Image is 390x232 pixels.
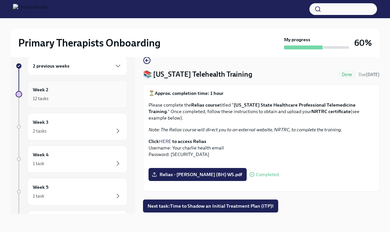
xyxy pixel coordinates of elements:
[358,71,380,78] span: August 18th, 2025 10:00
[172,138,206,144] strong: to access Relias
[284,36,310,43] strong: My progress
[33,193,44,199] div: 1 task
[13,4,47,14] img: CharlieHealth
[27,57,127,75] div: 2 previous weeks
[33,184,48,191] h6: Week 5
[149,102,356,114] strong: [US_STATE] State Healthcare Professional Telemedicine Training
[311,109,351,114] strong: NRTRC certificate
[33,86,48,93] h6: Week 2
[155,90,224,96] strong: Approx. completion time: 1 hour
[153,171,242,178] span: Relias - [PERSON_NAME] (BH) WS.pdf
[16,146,127,173] a: Week 41 task
[338,72,356,77] span: Done
[149,127,342,133] em: Note: The Relias course will direct you to an external website, NRTRC, to complete the training.
[143,70,252,79] h4: 📚 [US_STATE] Telehealth Training
[149,138,374,158] p: Username: Your charlie health email Password: [SECURITY_DATA]
[354,37,372,49] h3: 60%
[33,151,49,158] h6: Week 4
[149,138,159,144] strong: Click
[16,113,127,140] a: Week 32 tasks
[149,168,247,181] label: Relias - [PERSON_NAME] (BH) WS.pdf
[358,72,380,77] span: Due
[256,172,279,177] span: Completed
[149,90,374,97] p: ⏳
[33,128,46,134] div: 2 tasks
[18,36,161,49] h2: Primary Therapists Onboarding
[159,138,171,144] a: HERE
[33,160,44,167] div: 1 task
[191,102,220,108] strong: Relias course
[33,95,48,102] div: 12 tasks
[148,203,274,209] span: Next task : Time to Shadow an Initial Treatment Plan (ITP)!
[366,72,380,77] strong: [DATE]
[16,81,127,108] a: Week 212 tasks
[143,200,278,213] button: Next task:Time to Shadow an Initial Treatment Plan (ITP)!
[33,62,70,70] h6: 2 previous weeks
[16,178,127,205] a: Week 51 task
[149,102,374,121] p: Please complete the titled " ." Once completed, follow these instructions to obtain and upload yo...
[33,119,48,126] h6: Week 3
